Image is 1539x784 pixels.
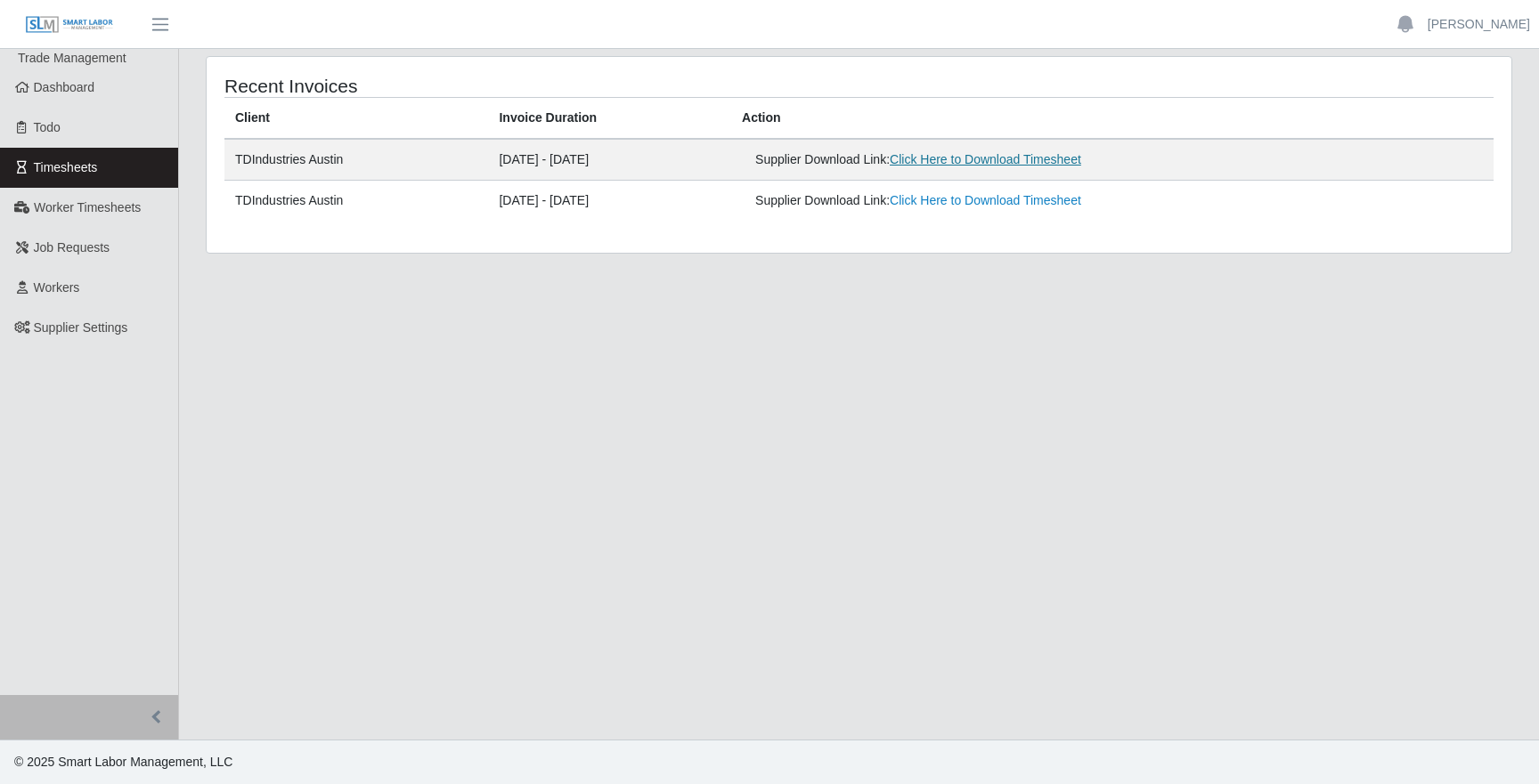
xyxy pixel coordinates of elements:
div: Supplier Download Link: [755,150,1223,169]
th: Action [731,98,1494,140]
span: Todo [34,120,61,134]
span: Job Requests [34,240,110,255]
a: Click Here to Download Timesheet [890,193,1081,207]
th: Client [224,98,488,140]
td: TDIndustries Austin [224,139,488,181]
a: Click Here to Download Timesheet [890,152,1081,166]
img: SLM Logo [25,15,114,35]
div: Supplier Download Link: [755,191,1223,210]
h4: Recent Invoices [224,75,737,97]
span: Worker Timesheets [34,200,141,214]
span: Trade Management [18,51,126,65]
span: Supplier Settings [34,320,128,335]
td: [DATE] - [DATE] [488,181,731,222]
th: Invoice Duration [488,98,731,140]
td: TDIndustries Austin [224,181,488,222]
span: Workers [34,280,80,295]
td: [DATE] - [DATE] [488,139,731,181]
a: [PERSON_NAME] [1428,15,1530,34]
span: Timesheets [34,160,98,174]
span: Dashboard [34,80,95,94]
span: © 2025 Smart Labor Management, LLC [14,755,232,769]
